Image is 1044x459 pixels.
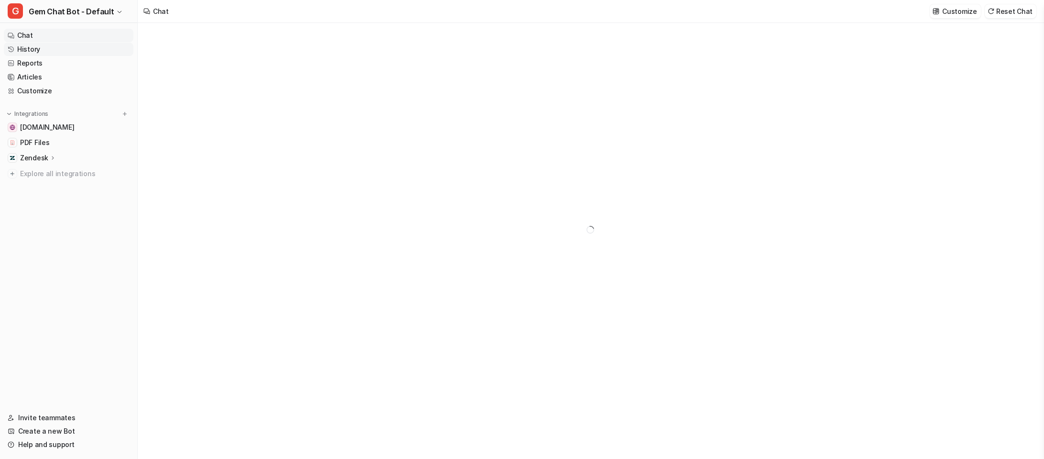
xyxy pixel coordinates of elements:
a: Create a new Bot [4,425,133,438]
span: Gem Chat Bot - Default [29,5,114,18]
button: Integrations [4,109,51,119]
a: Explore all integrations [4,167,133,180]
a: Articles [4,70,133,84]
a: Chat [4,29,133,42]
span: PDF Files [20,138,49,147]
p: Customize [942,6,977,16]
img: expand menu [6,111,12,117]
button: Reset Chat [985,4,1036,18]
img: PDF Files [10,140,15,146]
p: Zendesk [20,153,48,163]
div: Chat [153,6,169,16]
a: History [4,43,133,56]
img: customize [933,8,939,15]
span: [DOMAIN_NAME] [20,123,74,132]
button: Customize [930,4,980,18]
a: PDF FilesPDF Files [4,136,133,149]
a: Invite teammates [4,411,133,425]
a: status.gem.com[DOMAIN_NAME] [4,121,133,134]
span: G [8,3,23,19]
img: menu_add.svg [121,111,128,117]
p: Integrations [14,110,48,118]
a: Customize [4,84,133,98]
img: status.gem.com [10,124,15,130]
img: Zendesk [10,155,15,161]
a: Reports [4,56,133,70]
span: Explore all integrations [20,166,130,181]
img: explore all integrations [8,169,17,179]
a: Help and support [4,438,133,451]
img: reset [988,8,994,15]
